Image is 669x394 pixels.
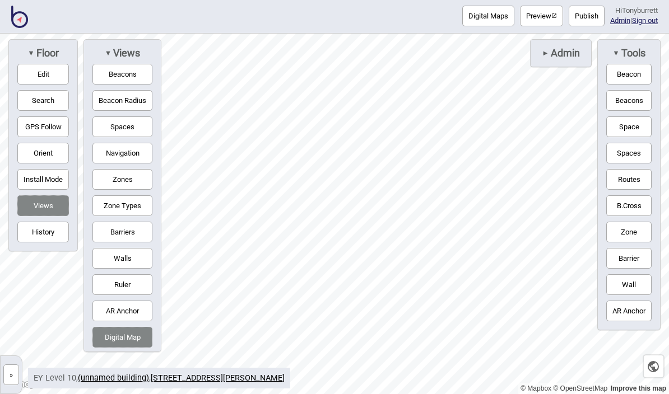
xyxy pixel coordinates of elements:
[92,90,152,111] button: Beacon Radius
[549,47,580,59] span: Admin
[611,384,666,392] a: Map feedback
[606,143,652,163] button: Spaces
[620,47,645,59] span: Tools
[551,13,557,18] img: preview
[632,16,658,25] button: Sign out
[11,6,28,28] img: BindiMaps CMS
[92,143,152,163] button: Navigation
[606,222,652,242] button: Zone
[17,143,69,163] button: Orient
[606,301,652,321] button: AR Anchor
[610,16,630,25] a: Admin
[462,6,514,26] button: Digital Maps
[92,116,152,137] button: Spaces
[92,274,152,295] button: Ruler
[17,90,69,111] button: Search
[92,64,152,85] button: Beacons
[606,116,652,137] button: Space
[92,327,152,348] button: Digital Map
[1,368,22,379] a: »
[27,49,34,57] span: ▼
[520,6,563,26] button: Preview
[520,6,563,26] a: Previewpreview
[610,6,658,16] div: Hi Tonyburrett
[78,373,149,383] a: (unnamed building)
[92,248,152,269] button: Walls
[521,384,551,392] a: Mapbox
[17,116,69,137] button: GPS Follow
[606,248,652,269] button: Barrier
[151,373,285,383] a: [STREET_ADDRESS][PERSON_NAME]
[612,49,619,57] span: ▼
[105,49,112,57] span: ▼
[606,274,652,295] button: Wall
[78,373,151,383] span: ,
[17,195,69,216] button: Views
[606,90,652,111] button: Beacons
[92,301,152,321] button: AR Anchor
[92,222,152,242] button: Barriers
[35,47,59,59] span: Floor
[17,222,69,242] button: History
[17,64,69,85] button: Edit
[92,195,152,216] button: Zone Types
[606,169,652,190] button: Routes
[542,49,549,57] span: ►
[553,384,607,392] a: OpenStreetMap
[610,16,632,25] span: |
[569,6,605,26] button: Publish
[606,64,652,85] button: Beacon
[3,378,53,391] a: Mapbox logo
[17,169,69,190] button: Install Mode
[112,47,140,59] span: Views
[92,169,152,190] button: Zones
[606,195,652,216] button: B.Cross
[3,364,19,385] button: »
